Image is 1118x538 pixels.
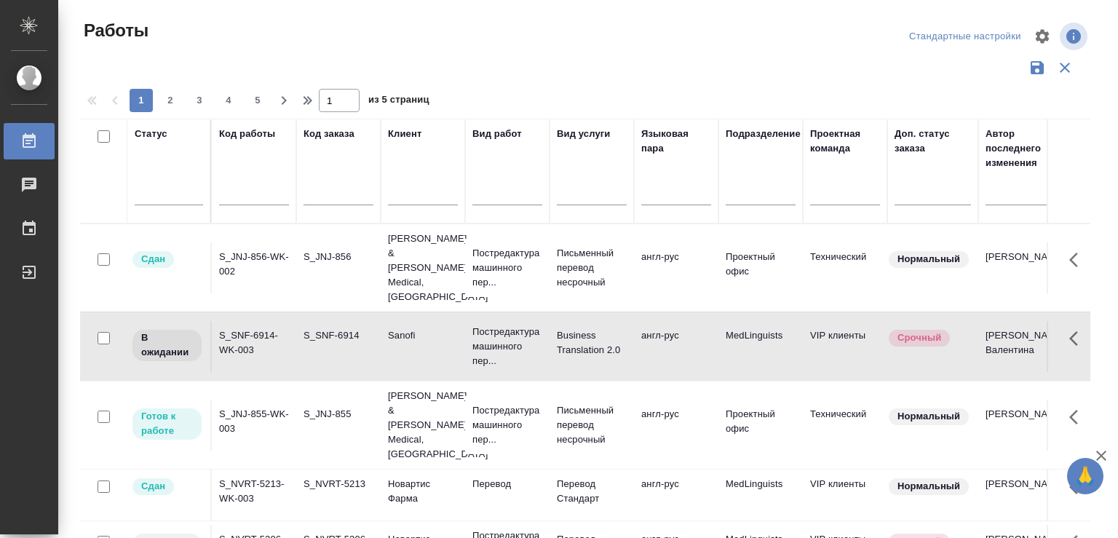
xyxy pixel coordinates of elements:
[472,246,542,290] p: Постредактура машинного пер...
[80,19,148,42] span: Работы
[135,127,167,141] div: Статус
[1073,461,1098,491] span: 🙏
[803,321,887,372] td: VIP клиенты
[978,321,1063,372] td: [PERSON_NAME] Валентина
[1025,19,1060,54] span: Настроить таблицу
[141,409,193,438] p: Готов к работе
[641,127,711,156] div: Языковая пара
[217,89,240,112] button: 4
[978,400,1063,451] td: [PERSON_NAME]
[141,331,193,360] p: В ожидании
[472,477,542,491] p: Перевод
[1023,54,1051,82] button: Сохранить фильтры
[131,250,203,269] div: Менеджер проверил работу исполнителя, передает ее на следующий этап
[557,477,627,506] p: Перевод Стандарт
[557,403,627,447] p: Письменный перевод несрочный
[219,127,275,141] div: Код работы
[897,409,960,424] p: Нормальный
[212,400,296,451] td: S_JNJ-855-WK-003
[718,400,803,451] td: Проектный офис
[141,479,165,494] p: Сдан
[217,93,240,108] span: 4
[188,93,211,108] span: 3
[810,127,880,156] div: Проектная команда
[1060,242,1095,277] button: Здесь прячутся важные кнопки
[188,89,211,112] button: 3
[304,328,373,343] div: S_SNF-6914
[557,127,611,141] div: Вид услуги
[159,93,182,108] span: 2
[368,91,429,112] span: из 5 страниц
[803,400,887,451] td: Технический
[1060,400,1095,435] button: Здесь прячутся важные кнопки
[905,25,1025,48] div: split button
[388,127,421,141] div: Клиент
[718,321,803,372] td: MedLinguists
[557,328,627,357] p: Business Translation 2.0
[388,328,458,343] p: Sanofi
[718,470,803,521] td: MedLinguists
[895,127,971,156] div: Доп. статус заказа
[803,470,887,521] td: VIP клиенты
[1060,23,1090,50] span: Посмотреть информацию
[897,252,960,266] p: Нормальный
[304,477,373,491] div: S_NVRT-5213
[634,321,718,372] td: англ-рус
[131,328,203,363] div: Исполнитель назначен, приступать к работе пока рано
[159,89,182,112] button: 2
[131,407,203,441] div: Исполнитель может приступить к работе
[472,403,542,447] p: Постредактура машинного пер...
[726,127,801,141] div: Подразделение
[212,242,296,293] td: S_JNJ-856-WK-002
[246,93,269,108] span: 5
[388,477,458,506] p: Новартис Фарма
[1060,470,1095,505] button: Здесь прячутся важные кнопки
[634,470,718,521] td: англ-рус
[1051,54,1079,82] button: Сбросить фильтры
[131,477,203,497] div: Менеджер проверил работу исполнителя, передает ее на следующий этап
[1060,321,1095,356] button: Здесь прячутся важные кнопки
[304,127,354,141] div: Код заказа
[472,325,542,368] p: Постредактура машинного пер...
[978,470,1063,521] td: [PERSON_NAME]
[1067,458,1103,494] button: 🙏
[212,470,296,521] td: S_NVRT-5213-WK-003
[634,400,718,451] td: англ-рус
[304,407,373,422] div: S_JNJ-855
[557,246,627,290] p: Письменный перевод несрочный
[634,242,718,293] td: англ-рус
[978,242,1063,293] td: [PERSON_NAME]
[212,321,296,372] td: S_SNF-6914-WK-003
[304,250,373,264] div: S_JNJ-856
[986,127,1055,170] div: Автор последнего изменения
[897,479,960,494] p: Нормальный
[472,127,522,141] div: Вид работ
[388,389,458,462] p: [PERSON_NAME] & [PERSON_NAME] Medical, [GEOGRAPHIC_DATA]
[141,252,165,266] p: Сдан
[897,331,941,345] p: Срочный
[718,242,803,293] td: Проектный офис
[388,232,458,304] p: [PERSON_NAME] & [PERSON_NAME] Medical, [GEOGRAPHIC_DATA]
[803,242,887,293] td: Технический
[246,89,269,112] button: 5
